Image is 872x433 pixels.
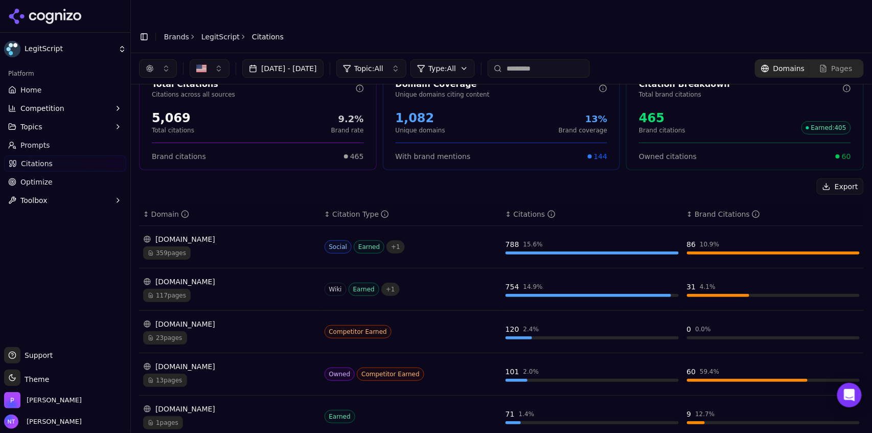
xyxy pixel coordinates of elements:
[695,325,711,333] div: 0.0 %
[4,119,126,135] button: Topics
[773,63,805,74] span: Domains
[20,375,49,383] span: Theme
[325,325,392,338] span: Competitor Earned
[152,78,356,90] div: Total Citations
[143,404,316,414] div: [DOMAIN_NAME]
[196,63,206,74] img: US
[396,78,600,90] div: Domain Coverage
[687,324,692,334] div: 0
[801,121,851,134] span: Earned : 405
[20,195,48,206] span: Toolbox
[4,415,82,429] button: Open user button
[639,110,685,126] div: 465
[139,203,320,226] th: domain
[152,90,356,99] p: Citations across all sources
[143,416,183,429] span: 1 pages
[20,177,53,187] span: Optimize
[4,392,82,408] button: Open organization switcher
[164,33,189,41] a: Brands
[410,59,475,78] button: Type:All
[143,277,316,287] div: [DOMAIN_NAME]
[354,63,383,74] span: Topic: All
[514,209,556,219] div: Citations
[523,240,543,248] div: 15.6 %
[143,319,316,329] div: [DOMAIN_NAME]
[20,122,42,132] span: Topics
[4,192,126,209] button: Toolbox
[143,289,191,302] span: 117 pages
[687,209,860,219] div: ↕Brand Citations
[325,368,355,381] span: Owned
[143,374,187,387] span: 13 pages
[386,240,405,254] span: + 1
[639,90,843,99] p: Total brand citations
[506,209,679,219] div: ↕Citations
[331,112,364,126] div: 9.2%
[639,78,843,90] div: Citation Breakdown
[594,151,608,162] span: 144
[151,209,189,219] div: Domain
[519,410,535,418] div: 1.4 %
[152,110,194,126] div: 5,069
[354,240,384,254] span: Earned
[506,367,519,377] div: 101
[252,32,284,42] span: Citations
[143,361,316,372] div: [DOMAIN_NAME]
[639,151,697,162] span: Owned citations
[396,110,445,126] div: 1,082
[20,103,64,113] span: Competition
[4,82,126,98] a: Home
[20,350,53,360] span: Support
[349,283,379,296] span: Earned
[396,90,600,99] p: Unique domains citing content
[27,396,82,405] span: Perrill
[325,283,347,296] span: Wiki
[143,234,316,244] div: [DOMAIN_NAME]
[687,409,692,419] div: 9
[506,409,515,419] div: 71
[687,367,696,377] div: 60
[143,209,316,219] div: ↕Domain
[506,239,519,249] div: 788
[20,140,50,150] span: Prompts
[700,368,719,376] div: 59.4 %
[501,203,683,226] th: totalCitationCount
[683,203,864,226] th: brandCitationCount
[381,283,400,296] span: + 1
[523,325,539,333] div: 2.4 %
[143,246,191,260] span: 359 pages
[428,63,456,74] span: Type: All
[320,203,502,226] th: citationTypes
[559,126,607,134] p: Brand coverage
[639,126,685,134] p: Brand citations
[4,41,20,57] img: LegitScript
[687,282,696,292] div: 31
[152,126,194,134] p: Total citations
[506,282,519,292] div: 754
[4,174,126,190] a: Optimize
[700,240,719,248] div: 10.9 %
[695,209,760,219] div: Brand Citations
[242,59,324,78] button: [DATE] - [DATE]
[350,151,364,162] span: 465
[4,100,126,117] button: Competition
[396,151,471,162] span: With brand mentions
[396,126,445,134] p: Unique domains
[523,368,539,376] div: 2.0 %
[837,383,862,407] div: Open Intercom Messenger
[523,283,543,291] div: 14.9 %
[20,85,41,95] span: Home
[700,283,716,291] div: 4.1 %
[842,151,851,162] span: 60
[325,240,352,254] span: Social
[559,112,607,126] div: 13%
[325,209,498,219] div: ↕Citation Type
[357,368,424,381] span: Competitor Earned
[22,417,82,426] span: [PERSON_NAME]
[332,209,389,219] div: Citation Type
[817,178,864,195] button: Export
[325,410,355,423] span: Earned
[4,392,20,408] img: Perrill
[4,415,18,429] img: Nate Tower
[687,239,696,249] div: 86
